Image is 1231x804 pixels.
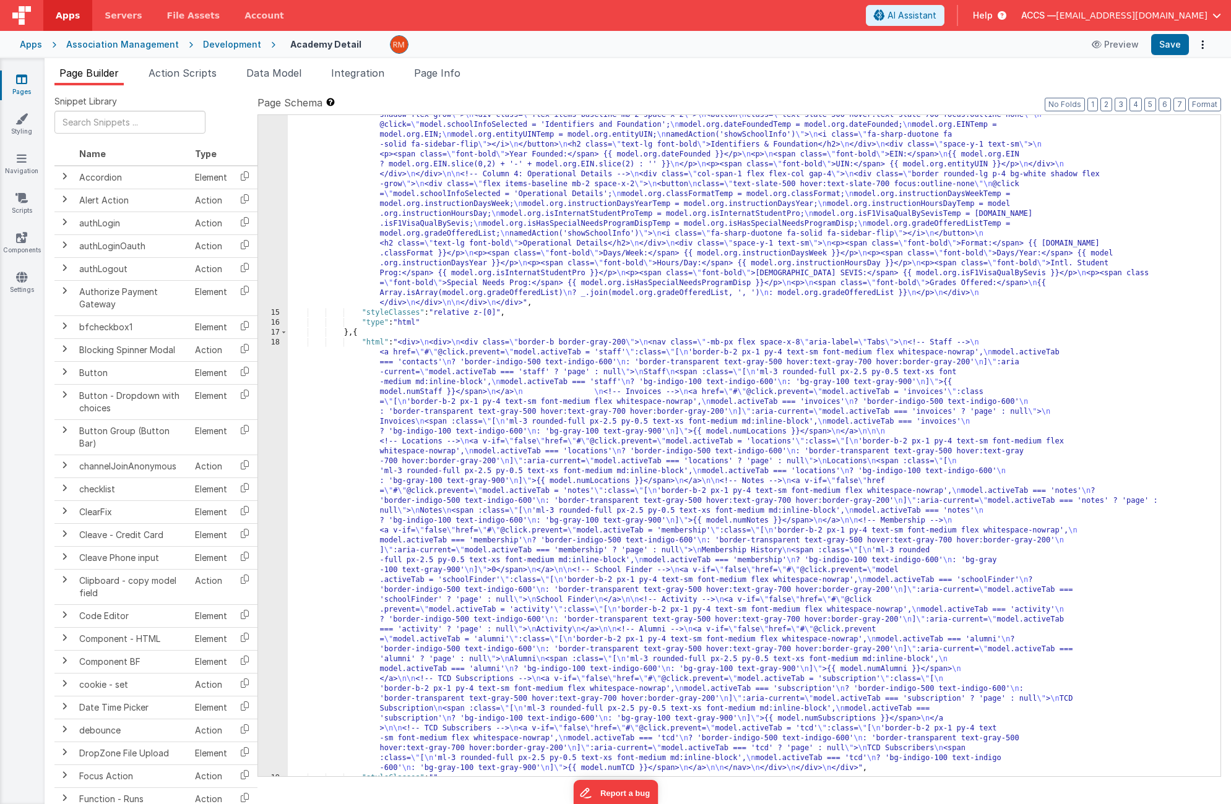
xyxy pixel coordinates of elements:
[59,67,119,79] span: Page Builder
[74,189,190,212] td: Alert Action
[290,40,361,49] h4: Academy Detail
[79,148,106,159] span: Name
[54,95,117,108] span: Snippet Library
[1173,98,1186,111] button: 7
[190,627,232,650] td: Element
[74,500,190,523] td: ClearFix
[74,419,190,455] td: Button Group (Button Bar)
[74,719,190,742] td: debounce
[1021,9,1221,22] button: ACCS — [EMAIL_ADDRESS][DOMAIN_NAME]
[331,67,384,79] span: Integration
[391,36,408,53] img: 1e10b08f9103151d1000344c2f9be56b
[74,280,190,315] td: Authorize Payment Gateway
[74,604,190,627] td: Code Editor
[74,384,190,419] td: Button - Dropdown with choices
[190,696,232,719] td: Element
[190,280,232,315] td: Element
[1159,98,1171,111] button: 6
[203,38,261,51] div: Development
[190,455,232,477] td: Action
[190,546,232,569] td: Element
[258,318,288,328] div: 16
[74,166,190,189] td: Accordion
[1021,9,1056,22] span: ACCS —
[74,523,190,546] td: Cleave - Credit Card
[74,673,190,696] td: cookie - set
[74,338,190,361] td: Blocking Spinner Modal
[1115,98,1127,111] button: 3
[74,361,190,384] td: Button
[66,38,179,51] div: Association Management
[1188,98,1221,111] button: Format
[866,5,944,26] button: AI Assistant
[190,500,232,523] td: Element
[190,477,232,500] td: Element
[1129,98,1142,111] button: 4
[74,315,190,338] td: bfcheckbox1
[190,650,232,673] td: Element
[258,328,288,338] div: 17
[74,627,190,650] td: Component - HTML
[190,742,232,764] td: Element
[190,719,232,742] td: Action
[414,67,460,79] span: Page Info
[149,67,217,79] span: Action Scripts
[190,384,232,419] td: Element
[973,9,993,22] span: Help
[74,212,190,234] td: authLogin
[74,696,190,719] td: Date Time Picker
[74,455,190,477] td: channelJoinAnonymous
[20,38,42,51] div: Apps
[190,523,232,546] td: Element
[258,773,288,783] div: 19
[1087,98,1098,111] button: 1
[74,477,190,500] td: checklist
[74,546,190,569] td: Cleave Phone input
[74,650,190,673] td: Component BF
[74,257,190,280] td: authLogout
[888,9,936,22] span: AI Assistant
[74,234,190,257] td: authLoginOauth
[1144,98,1156,111] button: 5
[74,569,190,604] td: Clipboard - copy model field
[54,111,205,134] input: Search Snippets ...
[1084,35,1146,54] button: Preview
[1045,98,1085,111] button: No Folds
[190,212,232,234] td: Action
[74,742,190,764] td: DropZone File Upload
[190,361,232,384] td: Element
[190,419,232,455] td: Element
[190,189,232,212] td: Action
[1151,34,1189,55] button: Save
[190,764,232,787] td: Action
[195,148,217,159] span: Type
[190,604,232,627] td: Element
[258,308,288,318] div: 15
[56,9,80,22] span: Apps
[190,166,232,189] td: Element
[74,764,190,787] td: Focus Action
[246,67,301,79] span: Data Model
[1194,36,1211,53] button: Options
[167,9,220,22] span: File Assets
[190,569,232,604] td: Action
[1100,98,1112,111] button: 2
[190,257,232,280] td: Action
[190,338,232,361] td: Action
[1056,9,1207,22] span: [EMAIL_ADDRESS][DOMAIN_NAME]
[190,673,232,696] td: Action
[105,9,142,22] span: Servers
[258,338,288,773] div: 18
[190,234,232,257] td: Action
[190,315,232,338] td: Element
[257,95,322,110] span: Page Schema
